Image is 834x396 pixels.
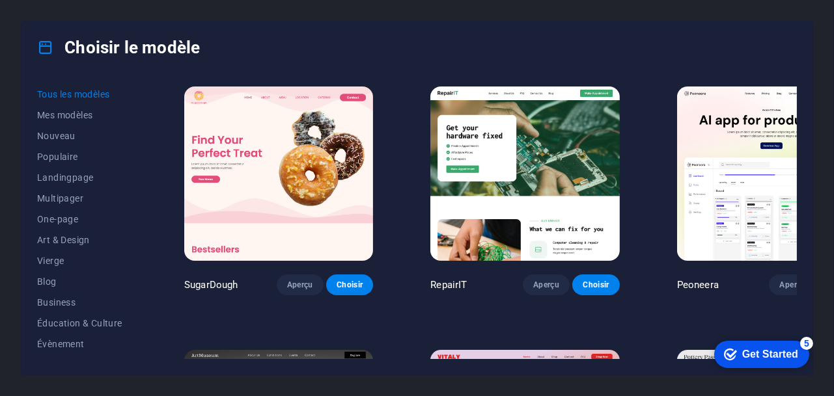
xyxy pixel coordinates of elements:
[430,278,467,291] p: RepairIT
[37,354,127,375] button: Gastronomie
[326,274,373,295] button: Choisir
[37,214,127,224] span: One-page
[37,271,127,292] button: Blog
[37,297,127,308] span: Business
[38,14,94,26] div: Get Started
[677,278,719,291] p: Peoneera
[37,193,127,204] span: Multipager
[37,235,127,245] span: Art & Design
[37,276,127,287] span: Blog
[37,334,127,354] button: Évènement
[37,313,127,334] button: Éducation & Culture
[37,209,127,230] button: One-page
[184,86,373,261] img: SugarDough
[287,280,313,290] span: Aperçu
[96,3,109,16] div: 5
[37,152,127,162] span: Populaire
[184,278,238,291] p: SugarDough
[430,86,619,261] img: RepairIT
[583,280,609,290] span: Choisir
[37,146,127,167] button: Populaire
[779,280,805,290] span: Aperçu
[37,167,127,188] button: Landingpage
[37,230,127,250] button: Art & Design
[37,37,200,58] h4: Choisir le modèle
[37,84,127,105] button: Tous les modèles
[37,105,127,125] button: Mes modèles
[572,274,619,295] button: Choisir
[37,110,127,120] span: Mes modèles
[37,131,127,141] span: Nouveau
[769,274,816,295] button: Aperçu
[37,125,127,146] button: Nouveau
[533,280,559,290] span: Aperçu
[277,274,324,295] button: Aperçu
[37,318,127,328] span: Éducation & Culture
[37,89,127,99] span: Tous les modèles
[37,188,127,209] button: Multipager
[37,250,127,271] button: Vierge
[37,292,127,313] button: Business
[523,274,570,295] button: Aperçu
[37,339,127,349] span: Évènement
[37,172,127,183] span: Landingpage
[337,280,363,290] span: Choisir
[37,256,127,266] span: Vierge
[10,7,105,34] div: Get Started 5 items remaining, 0% complete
